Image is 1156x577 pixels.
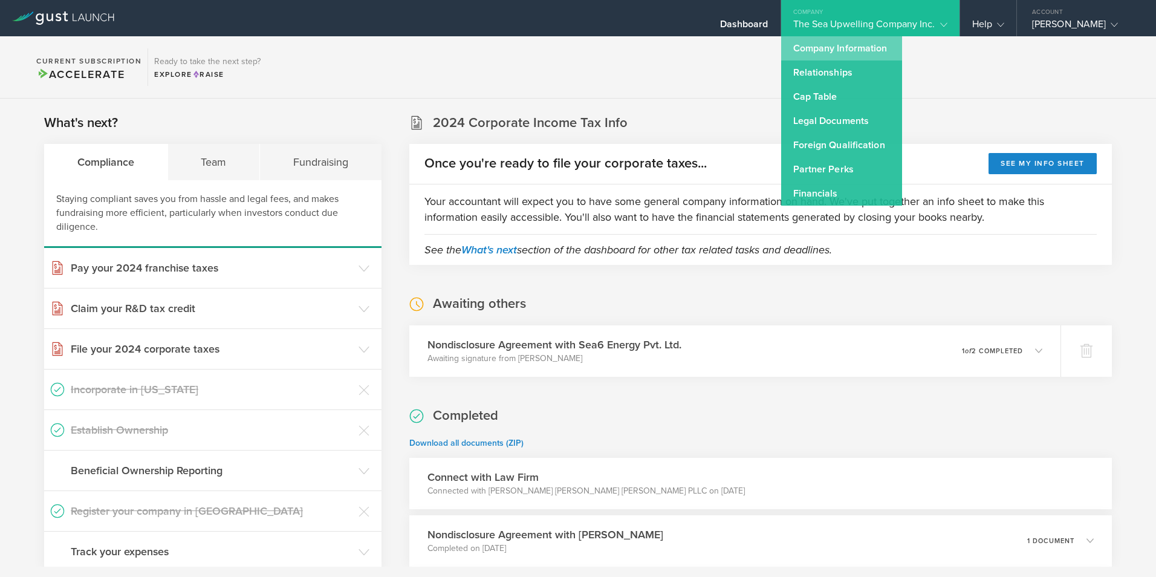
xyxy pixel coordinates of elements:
[433,407,498,425] h2: Completed
[71,544,352,559] h3: Track your expenses
[71,260,352,276] h3: Pay your 2024 franchise taxes
[44,114,118,132] h2: What's next?
[427,469,745,485] h3: Connect with Law Firm
[720,18,768,36] div: Dashboard
[1032,18,1135,36] div: [PERSON_NAME]
[71,422,352,438] h3: Establish Ownership
[36,57,141,65] h2: Current Subscription
[424,155,707,172] h2: Once you're ready to file your corporate taxes...
[427,337,681,353] h3: Nondisclosure Agreement with Sea6 Energy Pvt. Ltd.
[427,527,663,543] h3: Nondisclosure Agreement with [PERSON_NAME]
[409,438,524,448] a: Download all documents (ZIP)
[154,57,261,66] h3: Ready to take the next step?
[433,114,628,132] h2: 2024 Corporate Income Tax Info
[427,543,663,555] p: Completed on [DATE]
[71,301,352,316] h3: Claim your R&D tax credit
[461,243,517,256] a: What's next
[433,295,526,313] h2: Awaiting others
[192,70,224,79] span: Raise
[36,68,125,81] span: Accelerate
[424,243,832,256] em: See the section of the dashboard for other tax related tasks and deadlines.
[793,18,947,36] div: The Sea Upwelling Company Inc.
[71,463,352,478] h3: Beneficial Ownership Reporting
[424,194,1097,225] p: Your accountant will expect you to have some general company information on hand. We've put toget...
[148,48,267,86] div: Ready to take the next step?ExploreRaise
[44,180,382,248] div: Staying compliant saves you from hassle and legal fees, and makes fundraising more efficient, par...
[260,144,382,180] div: Fundraising
[168,144,261,180] div: Team
[44,144,168,180] div: Compliance
[154,69,261,80] div: Explore
[427,485,745,497] p: Connected with [PERSON_NAME] [PERSON_NAME] [PERSON_NAME] PLLC on [DATE]
[885,91,1156,577] iframe: Chat Widget
[972,18,1004,36] div: Help
[71,341,352,357] h3: File your 2024 corporate taxes
[71,503,352,519] h3: Register your company in [GEOGRAPHIC_DATA]
[71,382,352,397] h3: Incorporate in [US_STATE]
[427,353,681,365] p: Awaiting signature from [PERSON_NAME]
